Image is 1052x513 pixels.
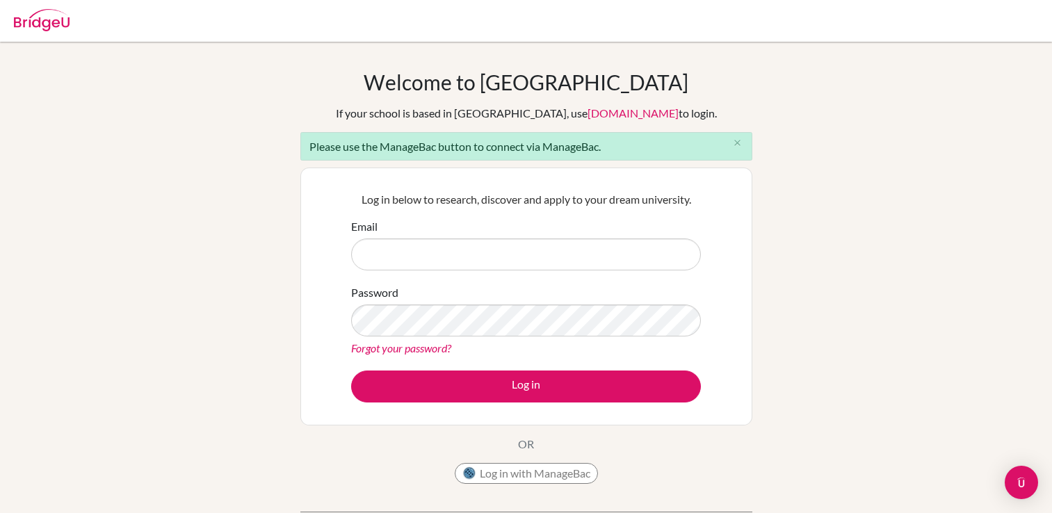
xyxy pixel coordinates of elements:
label: Email [351,218,378,235]
div: If your school is based in [GEOGRAPHIC_DATA], use to login. [336,105,717,122]
button: Close [724,133,752,154]
h1: Welcome to [GEOGRAPHIC_DATA] [364,70,688,95]
div: Open Intercom Messenger [1005,466,1038,499]
i: close [732,138,743,148]
a: Forgot your password? [351,341,451,355]
label: Password [351,284,398,301]
p: OR [518,436,534,453]
div: Please use the ManageBac button to connect via ManageBac. [300,132,752,161]
a: [DOMAIN_NAME] [588,106,679,120]
img: Bridge-U [14,9,70,31]
button: Log in with ManageBac [455,463,598,484]
p: Log in below to research, discover and apply to your dream university. [351,191,701,208]
button: Log in [351,370,701,402]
